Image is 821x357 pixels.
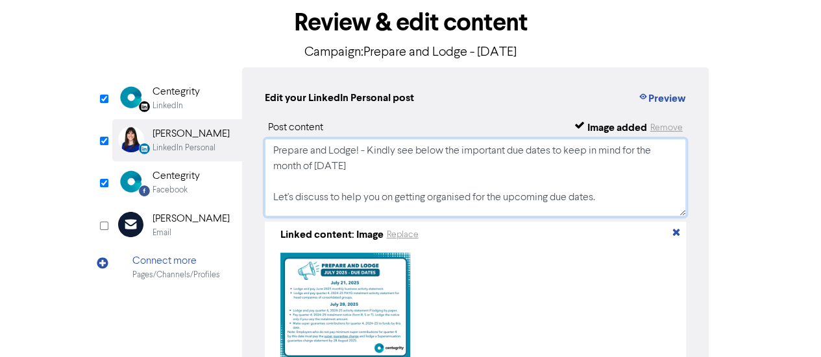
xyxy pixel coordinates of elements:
[153,126,230,142] div: [PERSON_NAME]
[112,119,242,161] div: LinkedinPersonal [PERSON_NAME]LinkedIn Personal
[649,120,683,135] button: Remove
[112,246,242,288] div: Connect morePages/Channels/Profiles
[112,204,242,246] div: [PERSON_NAME]Email
[118,168,144,194] img: Facebook
[132,269,220,281] div: Pages/Channels/Profiles
[153,184,188,196] div: Facebook
[118,126,144,152] img: LinkedinPersonal
[153,84,200,100] div: Centegrity
[268,120,323,135] div: Post content
[118,84,144,110] img: Linkedin
[153,227,171,239] div: Email
[112,161,242,203] div: Facebook CentegrityFacebook
[265,139,687,216] textarea: Prepare and Lodge! - Kindly see below the important due dates to keep in mind for the month of [D...
[587,120,646,135] div: Image added
[153,168,200,184] div: Centegrity
[280,227,384,242] div: Linked content: Image
[112,43,709,62] p: Campaign: Prepare and Lodge - [DATE]
[132,253,220,269] div: Connect more
[637,90,686,107] button: Preview
[153,100,183,112] div: LinkedIn
[153,211,230,227] div: [PERSON_NAME]
[112,8,709,38] h1: Review & edit content
[265,90,414,107] div: Edit your LinkedIn Personal post
[756,295,821,357] iframe: Chat Widget
[386,227,419,242] button: Replace
[153,142,215,154] div: LinkedIn Personal
[112,77,242,119] div: Linkedin CentegrityLinkedIn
